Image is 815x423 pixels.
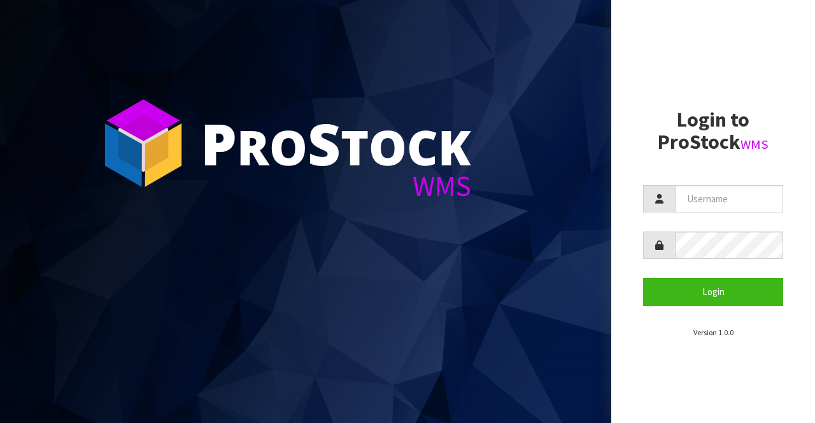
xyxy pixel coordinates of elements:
small: Version 1.0.0 [693,328,733,337]
span: P [201,104,237,182]
small: WMS [741,136,769,153]
img: ProStock Cube [96,95,191,191]
h2: Login to ProStock [643,109,783,153]
input: Username [675,185,783,212]
button: Login [643,278,783,305]
div: WMS [201,172,471,200]
span: S [308,104,341,182]
div: ro tock [201,114,471,172]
